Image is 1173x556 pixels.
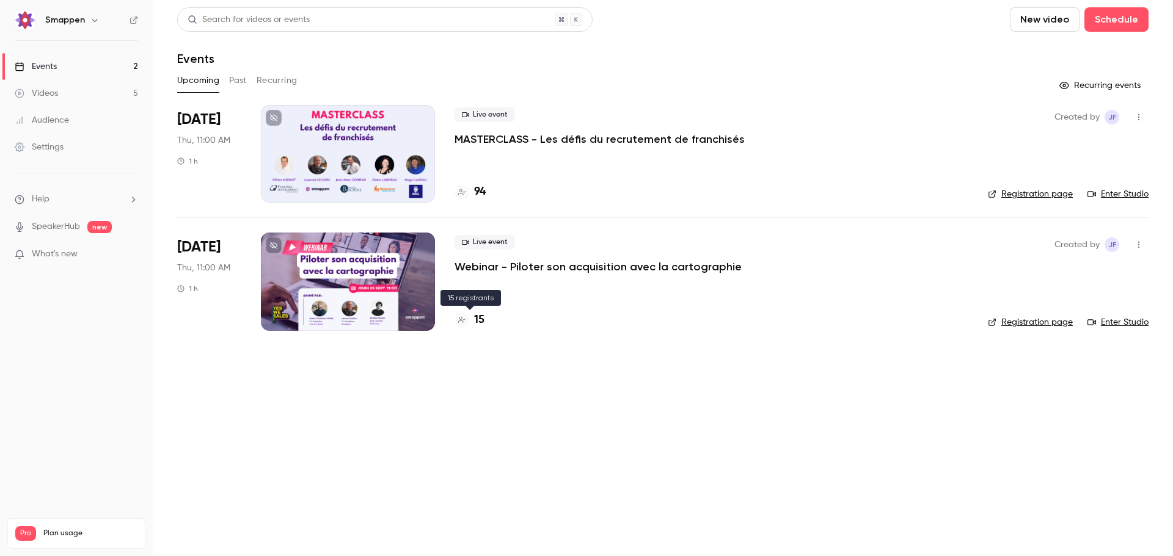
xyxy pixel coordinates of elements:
div: Settings [15,141,64,153]
a: 15 [455,312,484,328]
div: Videos [15,87,58,99]
button: Past [229,71,247,90]
a: Enter Studio [1087,316,1149,328]
a: MASTERCLASS - Les défis du recrutement de franchisés [455,132,745,146]
a: Registration page [988,316,1073,328]
li: help-dropdown-opener [15,193,138,206]
span: Created by [1054,237,1100,252]
div: 1 h [177,284,198,294]
span: JF [1108,237,1116,252]
a: Registration page [988,188,1073,200]
span: Julie FAVRE [1105,110,1119,125]
button: Recurring [257,71,298,90]
a: Enter Studio [1087,188,1149,200]
div: Sep 25 Thu, 11:00 AM (Europe/Paris) [177,233,241,330]
span: Help [32,193,49,206]
span: [DATE] [177,237,221,257]
button: New video [1010,7,1080,32]
span: Plan usage [43,529,137,538]
span: Julie FAVRE [1105,237,1119,252]
button: Upcoming [177,71,219,90]
span: Created by [1054,110,1100,125]
span: Thu, 11:00 AM [177,262,230,274]
span: Live event [455,235,515,250]
h4: 94 [474,184,486,200]
img: Smappen [15,10,35,30]
div: Events [15,60,57,73]
span: [DATE] [177,110,221,129]
div: Search for videos or events [188,13,310,26]
button: Recurring events [1054,76,1149,95]
span: new [87,221,112,233]
button: Schedule [1084,7,1149,32]
h1: Events [177,51,214,66]
a: 94 [455,184,486,200]
span: What's new [32,248,78,261]
div: Audience [15,114,69,126]
a: Webinar - Piloter son acquisition avec la cartographie [455,259,742,274]
span: Live event [455,107,515,122]
a: SpeakerHub [32,220,80,233]
h6: Smappen [45,14,85,26]
span: Pro [15,526,36,541]
div: Sep 11 Thu, 11:00 AM (Europe/Paris) [177,105,241,203]
span: JF [1108,110,1116,125]
div: 1 h [177,156,198,166]
iframe: Noticeable Trigger [123,249,138,260]
h4: 15 [474,312,484,328]
span: Thu, 11:00 AM [177,134,230,146]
